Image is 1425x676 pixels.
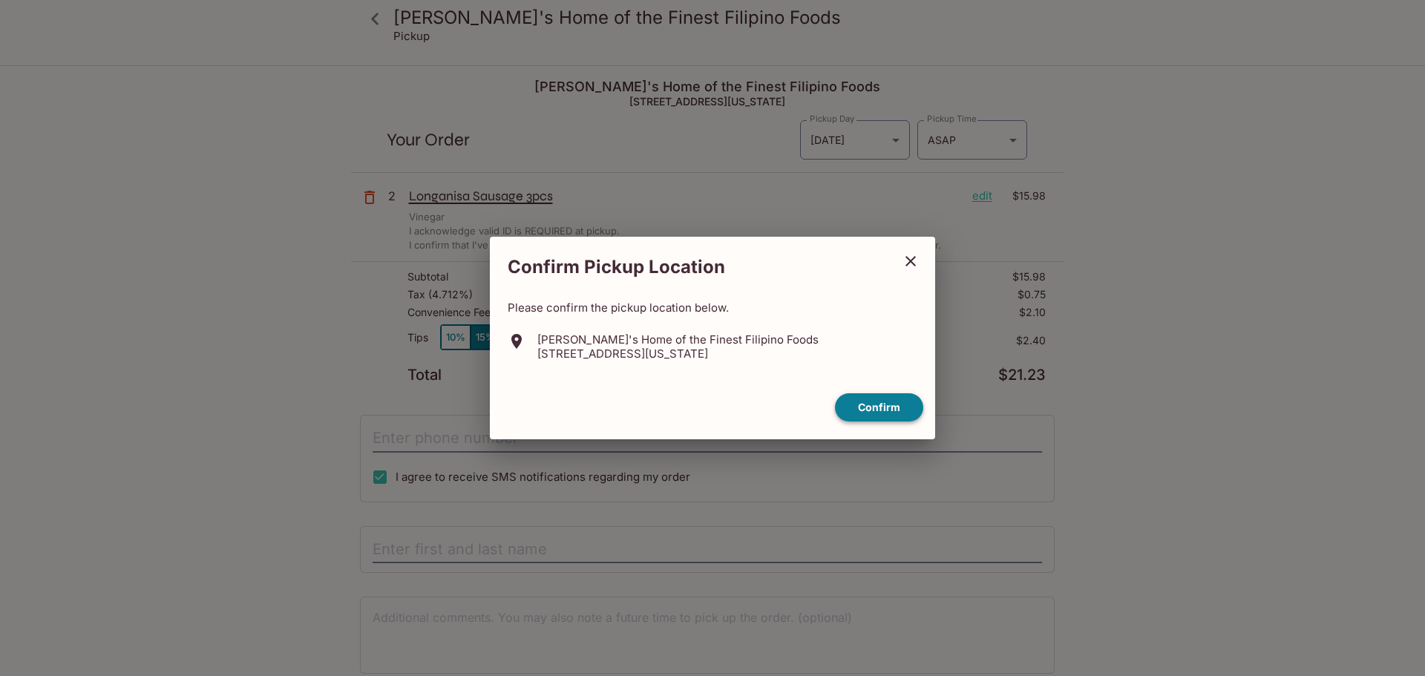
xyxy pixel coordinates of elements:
button: close [892,243,929,280]
button: confirm [835,393,923,422]
p: [PERSON_NAME]'s Home of the Finest Filipino Foods [537,332,819,347]
h2: Confirm Pickup Location [490,249,892,286]
p: [STREET_ADDRESS][US_STATE] [537,347,819,361]
p: Please confirm the pickup location below. [508,301,917,315]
